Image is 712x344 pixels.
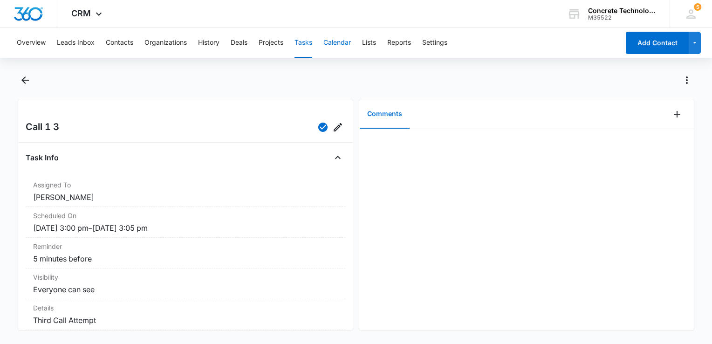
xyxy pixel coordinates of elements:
dd: Everyone can see [33,284,338,295]
button: Close [330,150,345,165]
span: 5 [694,3,701,11]
h4: Task Info [26,152,59,163]
button: Lists [362,28,376,58]
button: Comments [360,100,410,129]
div: Reminder5 minutes before [26,238,345,268]
dt: Visibility [33,272,338,282]
dt: Scheduled On [33,211,338,220]
button: Tasks [294,28,312,58]
dd: [DATE] 3:00 pm – [DATE] 3:05 pm [33,222,338,234]
div: Scheduled On[DATE] 3:00 pm–[DATE] 3:05 pm [26,207,345,238]
button: Add Contact [626,32,689,54]
button: Actions [679,73,694,88]
div: account name [588,7,656,14]
button: Back [18,73,32,88]
div: notifications count [694,3,701,11]
button: Leads Inbox [57,28,95,58]
button: Reports [387,28,411,58]
button: History [198,28,219,58]
div: VisibilityEveryone can see [26,268,345,299]
button: Organizations [144,28,187,58]
div: account id [588,14,656,21]
button: Overview [17,28,46,58]
dd: Third Call Attempt [33,315,338,326]
button: Projects [259,28,283,58]
h2: Call 1 3 [26,120,59,135]
dd: [PERSON_NAME] [33,192,338,203]
dt: Assigned To [33,180,338,190]
button: Calendar [323,28,351,58]
button: Contacts [106,28,133,58]
div: Assigned To[PERSON_NAME] [26,176,345,207]
button: Add Comment [670,107,685,122]
dd: 5 minutes before [33,253,338,264]
dt: Details [33,303,338,313]
dt: Reminder [33,241,338,251]
button: Settings [422,28,447,58]
button: Edit [330,120,345,135]
button: Deals [231,28,247,58]
span: CRM [71,8,91,18]
div: DetailsThird Call Attempt [26,299,345,330]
